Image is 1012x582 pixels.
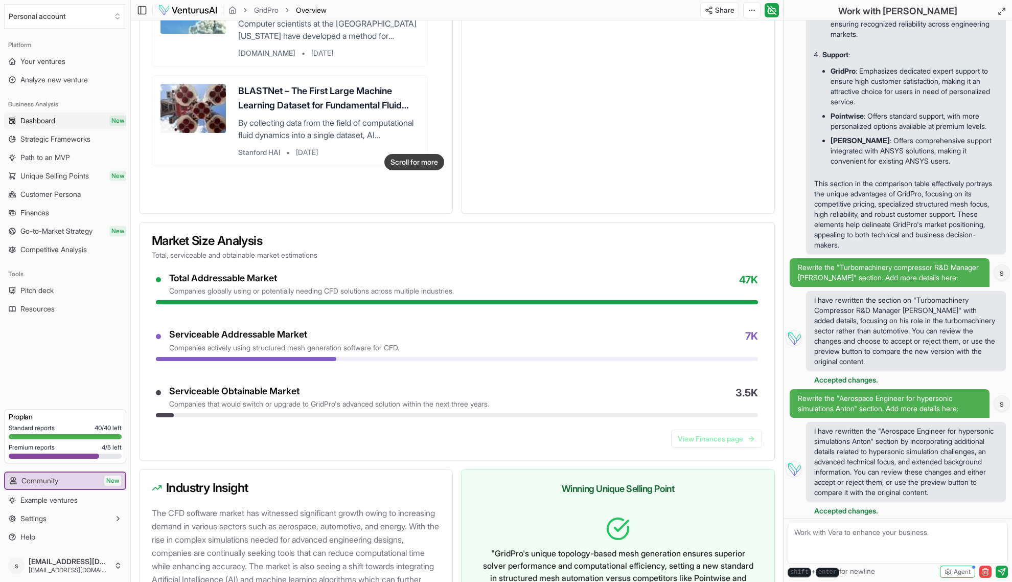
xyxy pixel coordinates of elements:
[9,412,122,422] h3: Pro plan
[20,226,93,236] span: Go-to-Market Strategy
[109,226,126,236] span: New
[4,301,126,317] a: Resources
[994,396,1009,411] span: s
[102,443,122,452] span: 4 / 5 left
[20,152,70,163] span: Path to an MVP
[20,495,78,505] span: Example ventures
[4,529,126,545] a: Help
[814,178,998,250] p: This section in the comparison table effectively portrays the unique advantages of GridPro, focus...
[20,75,88,85] span: Analyze new venture
[788,568,811,577] kbd: shift
[994,265,1009,280] span: s
[9,424,55,432] span: Standard reports
[474,482,762,496] h3: Winning Unique Selling Point
[822,50,998,60] p: :
[152,75,428,166] a: BLASTNet – The First Large Machine Learning Dataset for Fundamental Fluid DynamicsBy collecting d...
[798,262,981,283] span: Rewrite the "Turbomachinery compressor R&D Manager [PERSON_NAME]" section. Add more details here:
[814,295,998,367] span: I have rewritten the section on "Turbomachinery Compressor R&D Manager [PERSON_NAME]" with added ...
[169,273,454,284] div: Total Addressable Market
[152,235,762,247] h3: Market Size Analysis
[4,4,126,29] button: Select an organization
[831,109,998,133] li: : Offers standard support, with more personalized options available at premium levels.
[296,5,327,15] span: Overview
[786,330,802,346] img: Vera
[4,149,126,166] a: Path to an MVP
[806,506,1006,516] div: Accepted changes.
[21,476,58,486] span: Community
[20,171,89,181] span: Unique Selling Points
[735,386,758,410] span: 3.5K
[831,136,890,145] strong: [PERSON_NAME]
[4,72,126,88] a: Analyze new venture
[104,476,121,486] span: New
[228,5,327,15] nav: breadcrumb
[788,566,875,577] span: + for newline
[4,510,126,527] button: Settings
[4,131,126,147] a: Strategic Frameworks
[816,568,839,577] kbd: enter
[954,568,971,576] span: Agent
[5,473,125,489] a: CommunityNew
[4,241,126,258] a: Competitive Analysis
[4,53,126,70] a: Your ventures
[169,399,489,409] div: companies that would switch or upgrade to GridPro's advanced solution within the next three years.
[238,117,419,141] p: By collecting data from the field of computational fluid dynamics into a single dataset, AI resea...
[745,329,758,353] span: 7K
[169,329,399,341] div: Serviceable Addressable Market
[238,147,280,158] span: Stanford HAI
[671,430,762,448] a: View Finances page
[29,566,110,574] span: [EMAIL_ADDRESS][DOMAIN_NAME]
[4,492,126,508] a: Example ventures
[20,189,81,199] span: Customer Persona
[739,273,758,297] span: 47K
[20,304,55,314] span: Resources
[238,84,419,113] h3: BLASTNet – The First Large Machine Learning Dataset for Fundamental Fluid Dynamics
[296,147,318,158] span: [DATE]
[4,37,126,53] div: Platform
[169,343,399,353] div: companies actively using structured mesh generation software for CFD.
[4,113,126,129] a: DashboardNew
[29,557,110,566] span: [EMAIL_ADDRESS][DOMAIN_NAME]
[4,186,126,203] a: Customer Persona
[20,532,35,542] span: Help
[302,48,305,58] span: •
[831,64,998,109] li: : Emphasizes dedicated expert support to ensure high customer satisfaction, making it an attracti...
[838,4,957,18] h2: Work with [PERSON_NAME]
[20,208,49,218] span: Finances
[109,116,126,126] span: New
[9,443,55,452] span: Premium reports
[822,50,848,59] strong: Support
[700,2,739,18] button: Share
[158,4,218,16] img: logo
[238,48,295,58] span: [DOMAIN_NAME]
[4,205,126,221] a: Finances
[831,111,864,120] strong: Pointwise
[831,7,998,41] li: : Backed by the ANSYS brand, ensuring recognized reliability across engineering markets.
[20,134,90,144] span: Strategic Frameworks
[786,461,802,477] img: Vera
[4,168,126,184] a: Unique Selling PointsNew
[20,285,54,296] span: Pitch deck
[20,513,47,524] span: Settings
[20,56,65,66] span: Your ventures
[238,17,419,42] p: Computer scientists at the [GEOGRAPHIC_DATA][US_STATE] have developed a method for generating hig...
[8,557,25,574] span: s
[798,393,981,414] span: Rewrite the "Aerospace Engineer for hypersonic simulations Anton" section. Add more details here:
[831,66,856,75] strong: GridPro
[4,223,126,239] a: Go-to-Market StrategyNew
[169,286,454,296] div: companies globally using or potentially needing CFD solutions across multiple industries.
[95,424,122,432] span: 40 / 40 left
[169,386,489,397] div: Serviceable Obtainable Market
[814,426,998,498] span: I have rewritten the "Aerospace Engineer for hypersonic simulations Anton" section by incorporati...
[254,5,279,15] a: GridPro
[831,133,998,168] li: : Offers comprehensive support integrated with ANSYS solutions, making it convenient for existing...
[4,282,126,299] a: Pitch deck
[286,147,290,158] span: •
[940,566,975,578] button: Agent
[109,171,126,181] span: New
[4,266,126,282] div: Tools
[806,375,1006,385] div: Accepted changes.
[4,553,126,578] button: s[EMAIL_ADDRESS][DOMAIN_NAME][EMAIL_ADDRESS][DOMAIN_NAME]
[152,250,762,260] p: Total, serviceable and obtainable market estimations
[20,116,55,126] span: Dashboard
